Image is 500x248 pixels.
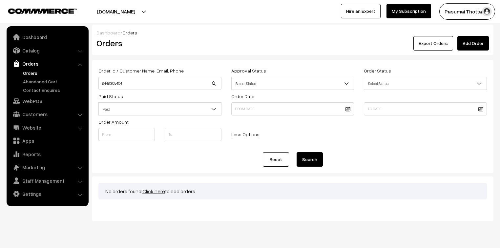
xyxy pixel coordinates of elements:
a: Marketing [8,161,86,173]
a: Dashboard [96,30,120,35]
label: Order Id / Customer Name, Email, Phone [98,67,184,74]
button: Pasumai Thotta… [439,3,495,20]
a: Hire an Expert [341,4,381,18]
input: To [165,128,221,141]
a: Orders [8,58,86,70]
a: Reports [8,148,86,160]
span: Paid [98,102,221,115]
button: Search [297,152,323,167]
label: Paid Status [98,93,123,100]
span: Select Status [232,78,354,89]
span: Select Status [364,77,487,90]
a: Staff Management [8,175,86,187]
input: To Date [364,102,487,115]
a: Reset [263,152,289,167]
a: Orders [21,70,86,76]
input: From Date [231,102,354,115]
img: user [482,7,492,16]
a: Click here [142,188,165,195]
a: Apps [8,135,86,147]
a: Abandoned Cart [21,78,86,85]
label: Approval Status [231,67,266,74]
div: / [96,29,489,36]
a: WebPOS [8,95,86,107]
label: Order Date [231,93,254,100]
button: [DOMAIN_NAME] [74,3,158,20]
input: From [98,128,155,141]
div: No orders found! to add orders. [98,183,487,199]
input: Order Id / Customer Name / Customer Email / Customer Phone [98,77,221,90]
a: Less Options [231,132,260,137]
a: Dashboard [8,31,86,43]
a: Settings [8,188,86,200]
span: Select Status [231,77,354,90]
a: Add Order [457,36,489,51]
h2: Orders [96,38,221,48]
a: My Subscription [386,4,431,18]
a: Contact Enquires [21,87,86,93]
span: Paid [99,103,221,115]
a: Catalog [8,45,86,56]
button: Export Orders [413,36,453,51]
a: Website [8,122,86,134]
img: COMMMERCE [8,9,77,13]
a: COMMMERCE [8,7,66,14]
label: Order Amount [98,118,129,125]
span: Orders [122,30,137,35]
span: Select Status [364,78,487,89]
a: Customers [8,108,86,120]
label: Order Status [364,67,391,74]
